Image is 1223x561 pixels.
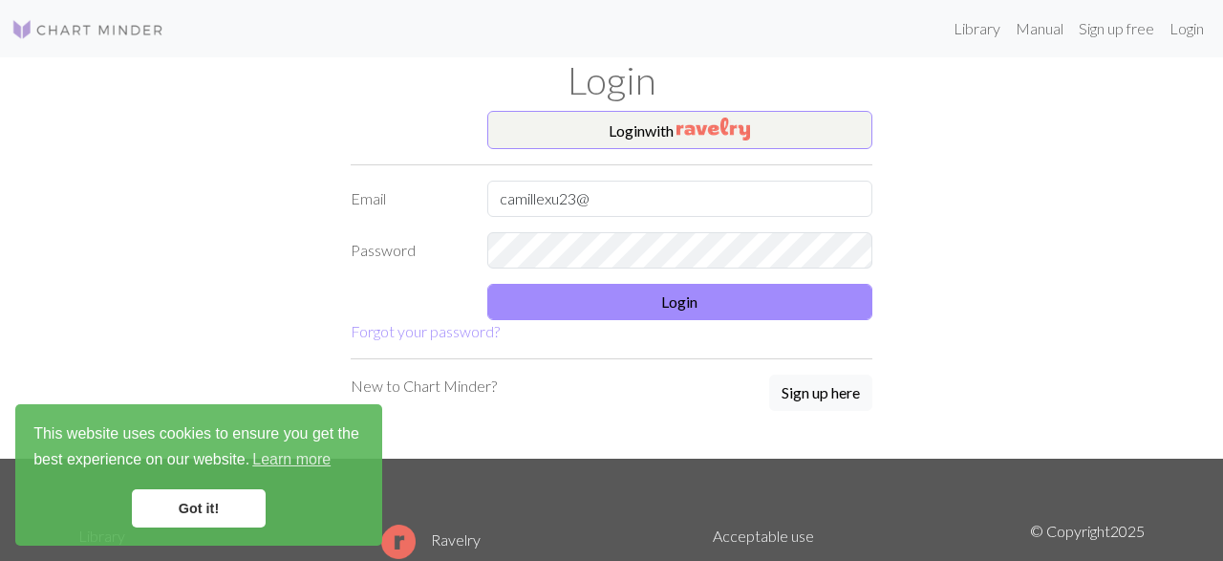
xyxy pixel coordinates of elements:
[487,284,873,320] button: Login
[33,422,364,474] span: This website uses cookies to ensure you get the best experience on our website.
[15,404,382,546] div: cookieconsent
[381,530,481,549] a: Ravelry
[769,375,872,413] a: Sign up here
[1071,10,1162,48] a: Sign up free
[769,375,872,411] button: Sign up here
[339,232,476,269] label: Password
[132,489,266,528] a: dismiss cookie message
[676,118,750,140] img: Ravelry
[351,375,497,398] p: New to Chart Minder?
[67,57,1156,103] h1: Login
[339,181,476,217] label: Email
[1162,10,1212,48] a: Login
[1008,10,1071,48] a: Manual
[946,10,1008,48] a: Library
[249,445,333,474] a: learn more about cookies
[11,18,164,41] img: Logo
[487,111,873,149] button: Loginwith
[713,527,814,545] a: Acceptable use
[381,525,416,559] img: Ravelry logo
[351,322,500,340] a: Forgot your password?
